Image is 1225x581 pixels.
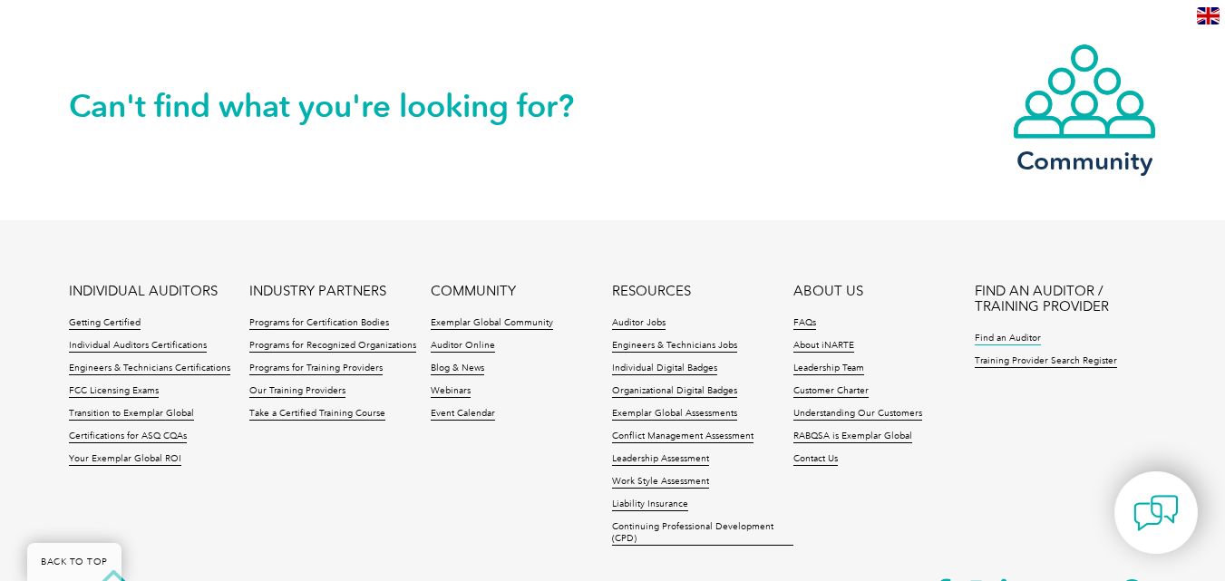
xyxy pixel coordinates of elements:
a: Exemplar Global Community [431,317,553,330]
a: Customer Charter [793,385,869,398]
a: Programs for Training Providers [249,363,383,375]
a: About iNARTE [793,340,854,353]
a: Organizational Digital Badges [612,385,737,398]
a: Conflict Management Assessment [612,431,753,443]
a: Blog & News [431,363,484,375]
a: BACK TO TOP [27,543,122,581]
a: Auditor Online [431,340,495,353]
a: INDUSTRY PARTNERS [249,284,386,299]
a: INDIVIDUAL AUDITORS [69,284,218,299]
a: Transition to Exemplar Global [69,408,194,421]
a: Certifications for ASQ CQAs [69,431,187,443]
a: Programs for Recognized Organizations [249,340,416,353]
a: COMMUNITY [431,284,516,299]
a: Contact Us [793,453,838,466]
a: Engineers & Technicians Jobs [612,340,737,353]
a: Understanding Our Customers [793,408,922,421]
a: Webinars [431,385,471,398]
a: RABQSA is Exemplar Global [793,431,912,443]
a: Leadership Team [793,363,864,375]
a: Leadership Assessment [612,453,709,466]
a: RESOURCES [612,284,691,299]
a: Work Style Assessment [612,476,709,489]
a: FIND AN AUDITOR / TRAINING PROVIDER [975,284,1156,315]
a: Your Exemplar Global ROI [69,453,181,466]
a: Take a Certified Training Course [249,408,385,421]
a: Individual Auditors Certifications [69,340,207,353]
a: Getting Certified [69,317,141,330]
a: Our Training Providers [249,385,345,398]
a: FAQs [793,317,816,330]
img: icon-community.webp [1012,43,1157,140]
a: Auditor Jobs [612,317,666,330]
img: contact-chat.png [1133,490,1179,536]
a: Liability Insurance [612,499,688,511]
h2: Can't find what you're looking for? [69,92,613,121]
a: Programs for Certification Bodies [249,317,389,330]
a: Continuing Professional Development (CPD) [612,521,793,546]
a: Event Calendar [431,408,495,421]
a: Community [1012,43,1157,172]
a: FCC Licensing Exams [69,385,159,398]
a: Find an Auditor [975,333,1041,345]
a: Exemplar Global Assessments [612,408,737,421]
h3: Community [1012,150,1157,172]
a: ABOUT US [793,284,863,299]
a: Training Provider Search Register [975,355,1117,368]
img: en [1197,7,1220,24]
a: Engineers & Technicians Certifications [69,363,230,375]
a: Individual Digital Badges [612,363,717,375]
